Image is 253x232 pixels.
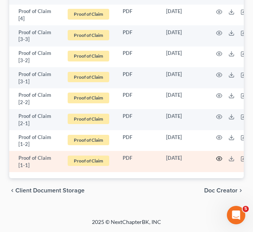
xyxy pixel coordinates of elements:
td: [DATE] [160,25,207,46]
td: [DATE] [160,46,207,68]
span: Proof of Claim [68,135,109,145]
td: [DATE] [160,67,207,88]
td: PDF [117,25,160,46]
a: Proof of Claim [67,29,110,41]
td: PDF [117,5,160,26]
td: Proof of Claim [3-1] [9,67,60,88]
td: Proof of Claim [3-2] [9,46,60,68]
span: Proof of Claim [68,156,109,166]
td: PDF [117,88,160,109]
td: PDF [117,67,160,88]
span: Client Document Storage [15,187,85,194]
td: Proof of Claim [2-2] [9,88,60,109]
button: Doc Creator chevron_right [204,187,244,194]
a: Proof of Claim [67,50,110,62]
td: [DATE] [160,130,207,151]
td: [DATE] [160,151,207,172]
a: Proof of Claim [67,134,110,146]
td: PDF [117,46,160,68]
a: Proof of Claim [67,154,110,167]
span: 5 [243,206,249,212]
td: [DATE] [160,5,207,26]
span: Proof of Claim [68,114,109,124]
span: Proof of Claim [68,51,109,61]
a: Proof of Claim [67,91,110,104]
td: Proof of Claim [3-3] [9,25,60,46]
button: chevron_left Client Document Storage [9,187,85,194]
i: chevron_left [9,187,15,194]
td: PDF [117,151,160,172]
a: Proof of Claim [67,71,110,83]
div: 2025 © NextChapterBK, INC [23,218,230,232]
a: Proof of Claim [67,113,110,125]
td: Proof of Claim [4] [9,5,60,26]
td: Proof of Claim [1-2] [9,130,60,151]
iframe: Intercom live chat [227,206,245,224]
td: PDF [117,130,160,151]
span: Proof of Claim [68,72,109,82]
i: chevron_right [238,187,244,194]
td: Proof of Claim [2-1] [9,109,60,130]
td: PDF [117,109,160,130]
span: Proof of Claim [68,9,109,19]
td: [DATE] [160,109,207,130]
td: Proof of Claim [1-1] [9,151,60,172]
span: Proof of Claim [68,93,109,103]
span: Doc Creator [204,187,238,194]
span: Proof of Claim [68,30,109,40]
td: [DATE] [160,88,207,109]
a: Proof of Claim [67,8,110,20]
